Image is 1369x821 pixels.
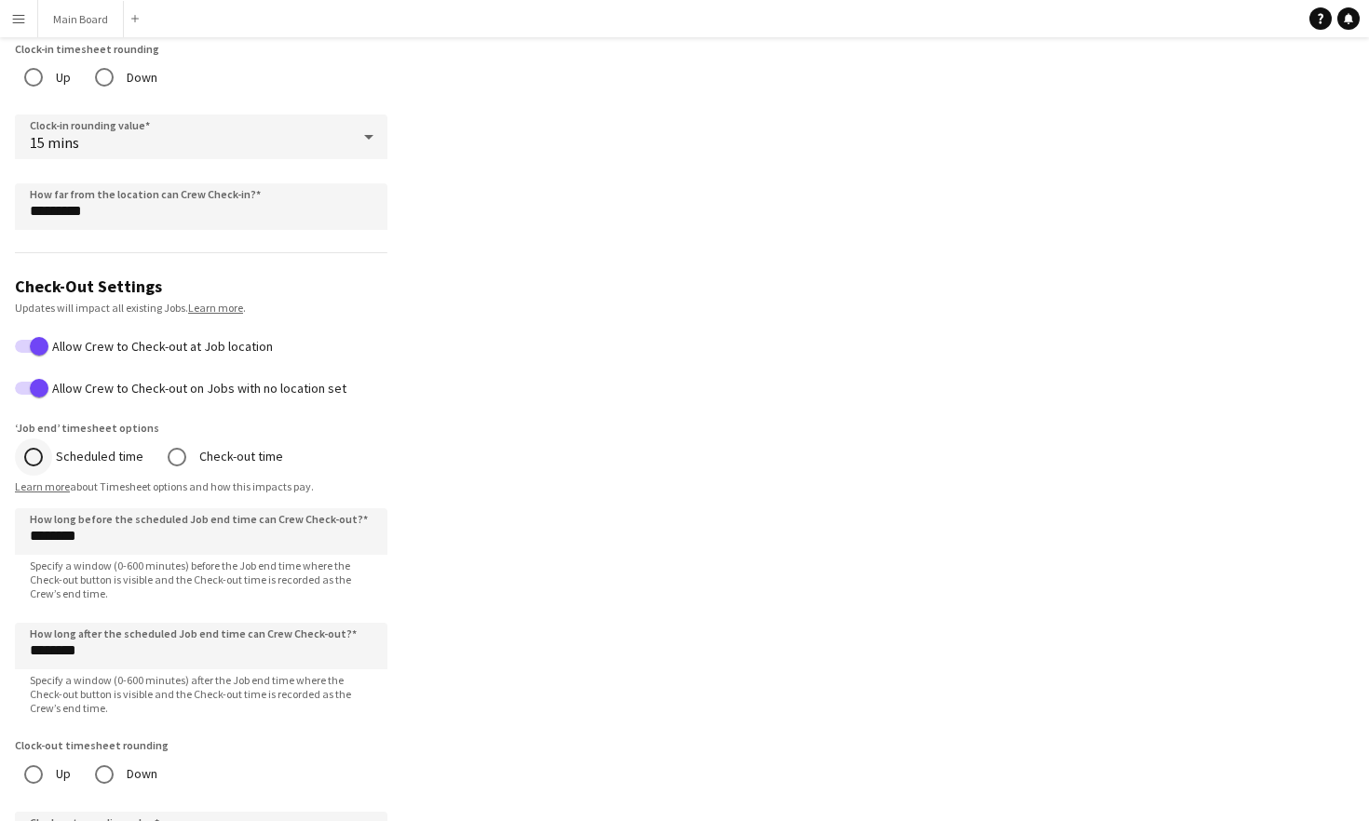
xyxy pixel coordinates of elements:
label: Check-out time [196,442,283,471]
button: Main Board [38,1,124,37]
span: 15 mins [30,133,79,152]
h3: Check-Out Settings [15,276,387,297]
a: Learn more [15,479,70,493]
label: Down [123,760,157,788]
a: Learn more [188,301,243,315]
label: Clock-out timesheet rounding [15,737,387,754]
div: about Timesheet options and how this impacts pay. [15,479,387,493]
label: Up [52,760,71,788]
label: Scheduled time [52,442,143,471]
label: Clock-in timesheet rounding [15,41,387,58]
label: Down [123,63,157,92]
label: Allow Crew to Check-out at Job location [48,339,273,354]
label: Up [52,63,71,92]
span: Specify a window (0-600 minutes) before the Job end time where the Check-out button is visible an... [15,559,387,600]
div: Updates will impact all existing Jobs. . [15,301,387,315]
label: Allow Crew to Check-out on Jobs with no location set [48,380,346,395]
span: Specify a window (0-600 minutes) after the Job end time where the Check-out button is visible and... [15,673,387,715]
label: ‘Job end’ timesheet options [15,420,387,437]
